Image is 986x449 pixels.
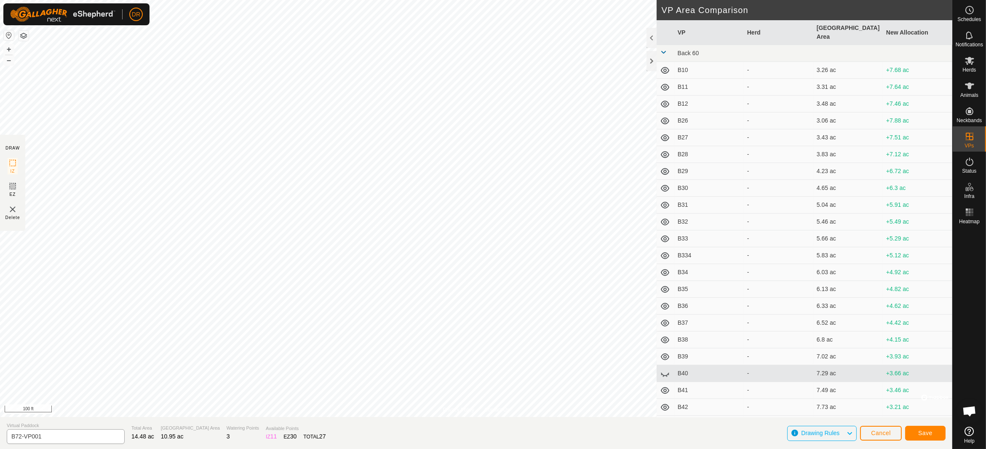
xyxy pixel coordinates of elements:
[883,348,952,365] td: +3.93 ac
[801,430,839,436] span: Drawing Rules
[918,430,933,436] span: Save
[883,247,952,264] td: +5.12 ac
[883,146,952,163] td: +7.12 ac
[19,31,29,41] button: Map Layers
[883,365,952,382] td: +3.66 ac
[883,230,952,247] td: +5.29 ac
[131,425,154,432] span: Total Area
[813,112,883,129] td: 3.06 ac
[674,365,744,382] td: B40
[674,180,744,197] td: B30
[813,180,883,197] td: 4.65 ac
[747,335,810,344] div: -
[860,426,902,441] button: Cancel
[10,7,115,22] img: Gallagher Logo
[674,20,744,45] th: VP
[905,426,946,441] button: Save
[674,79,744,96] td: B11
[747,99,810,108] div: -
[227,433,230,440] span: 3
[674,163,744,180] td: B29
[303,432,326,441] div: TOTAL
[674,331,744,348] td: B38
[674,214,744,230] td: B32
[883,96,952,112] td: +7.46 ac
[744,20,813,45] th: Herd
[10,191,16,198] span: EZ
[283,432,297,441] div: EZ
[747,66,810,75] div: -
[883,112,952,129] td: +7.88 ac
[4,55,14,65] button: –
[747,318,810,327] div: -
[747,369,810,378] div: -
[674,382,744,399] td: B41
[132,10,140,19] span: DR
[871,430,891,436] span: Cancel
[813,315,883,331] td: 6.52 ac
[883,79,952,96] td: +7.64 ac
[960,93,978,98] span: Animals
[813,298,883,315] td: 6.33 ac
[747,234,810,243] div: -
[747,167,810,176] div: -
[813,365,883,382] td: 7.29 ac
[883,281,952,298] td: +4.82 ac
[747,83,810,91] div: -
[883,20,952,45] th: New Allocation
[674,247,744,264] td: B334
[161,425,220,432] span: [GEOGRAPHIC_DATA] Area
[813,163,883,180] td: 4.23 ac
[813,79,883,96] td: 3.31 ac
[747,268,810,277] div: -
[747,217,810,226] div: -
[674,416,744,433] td: B43
[674,62,744,79] td: B10
[443,406,474,414] a: Privacy Policy
[747,116,810,125] div: -
[662,5,952,15] h2: VP Area Comparison
[962,67,976,72] span: Herds
[747,251,810,260] div: -
[953,423,986,447] a: Help
[747,285,810,294] div: -
[959,219,980,224] span: Heatmap
[674,112,744,129] td: B26
[883,180,952,197] td: +6.3 ac
[813,20,883,45] th: [GEOGRAPHIC_DATA] Area
[747,133,810,142] div: -
[883,214,952,230] td: +5.49 ac
[813,129,883,146] td: 3.43 ac
[883,264,952,281] td: +4.92 ac
[813,281,883,298] td: 6.13 ac
[957,118,982,123] span: Neckbands
[319,433,326,440] span: 27
[674,146,744,163] td: B28
[747,302,810,310] div: -
[883,298,952,315] td: +4.62 ac
[7,422,125,429] span: Virtual Paddock
[813,331,883,348] td: 6.8 ac
[883,129,952,146] td: +7.51 ac
[290,433,297,440] span: 30
[161,433,184,440] span: 10.95 ac
[883,331,952,348] td: +4.15 ac
[270,433,277,440] span: 11
[678,50,699,56] span: Back 60
[674,197,744,214] td: B31
[813,348,883,365] td: 7.02 ac
[813,416,883,433] td: 7.96 ac
[11,168,15,174] span: IZ
[674,298,744,315] td: B36
[956,42,983,47] span: Notifications
[747,403,810,412] div: -
[674,315,744,331] td: B37
[813,214,883,230] td: 5.46 ac
[747,184,810,192] div: -
[5,214,20,221] span: Delete
[964,194,974,199] span: Infra
[674,230,744,247] td: B33
[813,247,883,264] td: 5.83 ac
[674,129,744,146] td: B27
[5,145,20,151] div: DRAW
